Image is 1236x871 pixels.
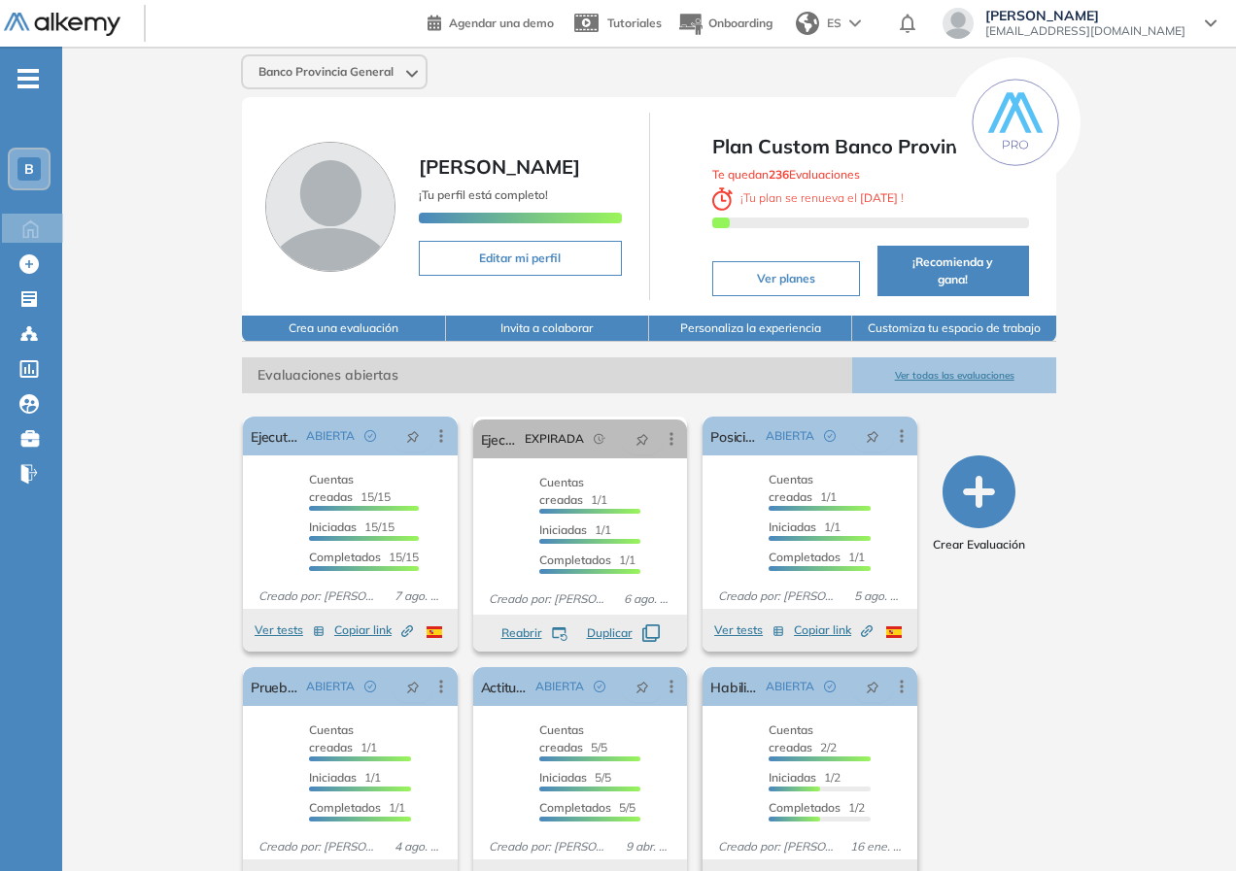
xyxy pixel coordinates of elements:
[501,624,542,642] span: Reabrir
[309,550,419,564] span: 15/15
[392,420,434,452] button: pushpin
[265,142,395,272] img: Foto de perfil
[17,77,39,81] i: -
[635,431,649,447] span: pushpin
[309,722,377,754] span: 1/1
[309,722,354,754] span: Cuentas creadas
[710,587,846,605] span: Creado por: [PERSON_NAME]
[539,770,587,785] span: Iniciadas
[481,667,529,706] a: Actitud Comercializadora V2
[419,187,548,202] span: ¡Tu perfil está completo!
[539,522,611,537] span: 1/1
[251,587,387,605] span: Creado por: [PERSON_NAME]
[4,13,120,37] img: Logo
[427,626,442,638] img: ESP
[621,671,664,702] button: pushpin
[712,261,860,296] button: Ver planes
[501,624,567,642] button: Reabrir
[852,357,1055,393] button: Ver todas las evaluaciones
[877,246,1029,296] button: ¡Recomienda y gana!
[851,671,894,702] button: pushpin
[649,316,852,342] button: Personaliza la experiencia
[539,553,611,567] span: Completados
[857,190,901,205] b: [DATE]
[712,132,1029,161] span: Plan Custom Banco Provincia
[306,678,355,695] span: ABIERTA
[309,800,405,815] span: 1/1
[251,838,387,855] span: Creado por: [PERSON_NAME]
[419,241,621,276] button: Editar mi perfil
[712,187,734,211] img: clock-svg
[309,519,357,534] span: Iniciadas
[616,590,679,608] span: 6 ago. 2025
[587,624,660,642] button: Duplicar
[618,838,679,855] span: 9 abr. 2025
[539,475,584,507] span: Cuentas creadas
[766,678,814,695] span: ABIERTA
[710,417,758,455] a: Posición de Ejecutivo/a de Cuentas
[769,472,813,504] span: Cuentas creadas
[309,770,381,785] span: 1/1
[769,472,837,504] span: 1/1
[387,838,450,855] span: 4 ago. 2025
[481,590,617,608] span: Creado por: [PERSON_NAME]
[334,619,413,642] button: Copiar link
[539,800,611,815] span: Completados
[539,553,635,567] span: 1/1
[712,190,905,205] span: ¡ Tu plan se renueva el !
[481,838,618,855] span: Creado por: [PERSON_NAME]
[334,621,413,639] span: Copiar link
[985,23,1185,39] span: [EMAIL_ADDRESS][DOMAIN_NAME]
[406,679,420,694] span: pushpin
[866,679,879,694] span: pushpin
[769,519,841,534] span: 1/1
[539,475,607,507] span: 1/1
[824,681,836,692] span: check-circle
[708,16,772,30] span: Onboarding
[406,428,420,444] span: pushpin
[539,522,587,537] span: Iniciadas
[933,536,1025,553] span: Crear Evaluación
[535,678,584,695] span: ABIERTA
[852,316,1055,342] button: Customiza tu espacio de trabajo
[587,624,633,642] span: Duplicar
[419,154,580,179] span: [PERSON_NAME]
[712,167,860,182] span: Te quedan Evaluaciones
[824,430,836,442] span: check-circle
[24,161,34,177] span: B
[242,357,852,393] span: Evaluaciones abiertas
[710,667,758,706] a: Habilidad Analítica
[796,12,819,35] img: world
[846,587,910,605] span: 5 ago. 2025
[985,8,1185,23] span: [PERSON_NAME]
[392,671,434,702] button: pushpin
[594,681,605,692] span: check-circle
[769,770,816,785] span: Iniciadas
[866,428,879,444] span: pushpin
[309,472,391,504] span: 15/15
[794,621,873,639] span: Copiar link
[242,316,445,342] button: Crea una evaluación
[309,800,381,815] span: Completados
[258,64,394,80] span: Banco Provincia General
[306,427,355,445] span: ABIERTA
[607,16,662,30] span: Tutoriales
[769,167,789,182] b: 236
[677,3,772,45] button: Onboarding
[886,626,902,638] img: ESP
[769,800,865,815] span: 1/2
[251,417,298,455] a: Ejecutivo/a de Cuentas
[714,619,784,642] button: Ver tests
[710,838,842,855] span: Creado por: [PERSON_NAME]
[769,722,837,754] span: 2/2
[769,550,865,564] span: 1/1
[621,423,664,454] button: pushpin
[594,433,605,445] span: field-time
[387,587,450,605] span: 7 ago. 2025
[827,15,841,32] span: ES
[525,430,584,448] span: EXPIRADA
[769,770,841,785] span: 1/2
[539,770,611,785] span: 5/5
[849,19,861,27] img: arrow
[769,722,813,754] span: Cuentas creadas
